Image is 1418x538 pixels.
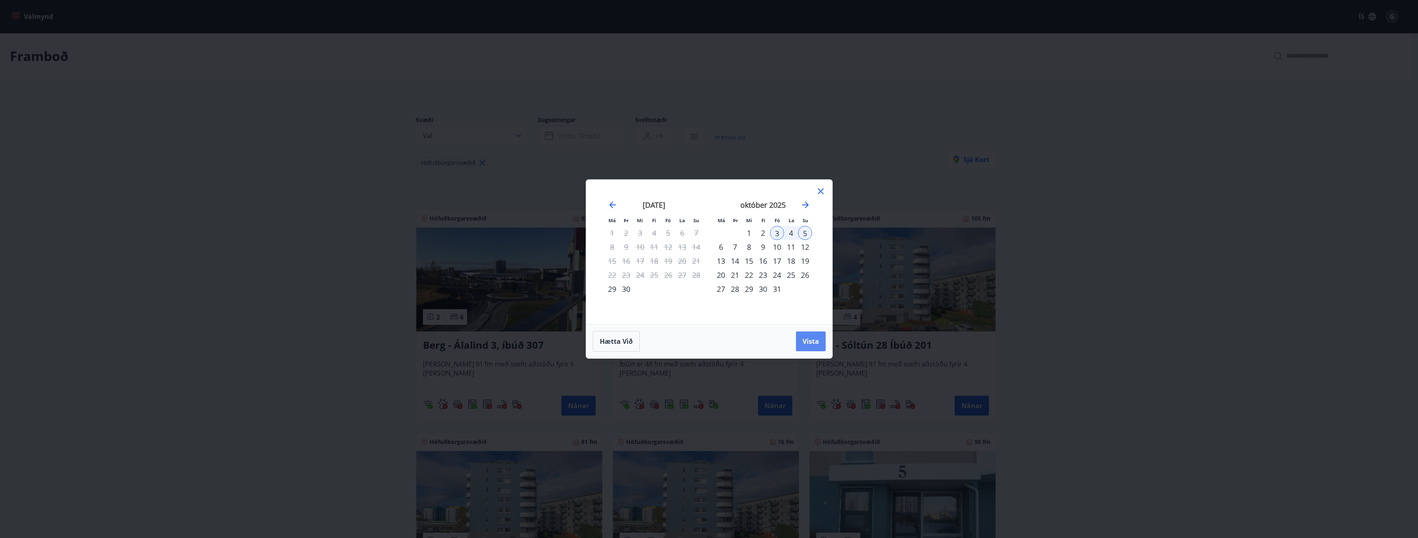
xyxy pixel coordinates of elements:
[728,240,742,254] td: Choose þriðjudagur, 7. október 2025 as your check-in date. It’s available.
[770,254,784,268] td: Choose föstudagur, 17. október 2025 as your check-in date. It’s available.
[714,240,728,254] div: 6
[784,240,798,254] div: 11
[756,268,770,282] div: 23
[775,217,780,223] small: Fö
[742,254,756,268] div: 15
[742,226,756,240] div: 1
[661,268,675,282] td: Not available. föstudagur, 26. september 2025
[689,226,703,240] td: Not available. sunnudagur, 7. september 2025
[689,254,703,268] td: Not available. sunnudagur, 21. september 2025
[798,226,812,240] div: 5
[761,217,765,223] small: Fi
[605,226,619,240] td: Not available. mánudagur, 1. september 2025
[728,254,742,268] div: 14
[661,240,675,254] td: Not available. föstudagur, 12. september 2025
[714,268,728,282] td: Choose mánudagur, 20. október 2025 as your check-in date. It’s available.
[643,200,665,210] strong: [DATE]
[728,282,742,296] div: 28
[714,268,728,282] div: 20
[637,217,643,223] small: Mi
[675,268,689,282] td: Not available. laugardagur, 27. september 2025
[796,331,826,351] button: Vista
[756,240,770,254] div: 9
[798,268,812,282] td: Choose sunnudagur, 26. október 2025 as your check-in date. It’s available.
[742,282,756,296] td: Choose miðvikudagur, 29. október 2025 as your check-in date. It’s available.
[784,254,798,268] div: 18
[679,217,685,223] small: La
[784,268,798,282] div: 25
[742,240,756,254] td: Choose miðvikudagur, 8. október 2025 as your check-in date. It’s available.
[728,254,742,268] td: Choose þriðjudagur, 14. október 2025 as your check-in date. It’s available.
[633,268,647,282] td: Not available. miðvikudagur, 24. september 2025
[784,240,798,254] td: Choose laugardagur, 11. október 2025 as your check-in date. It’s available.
[600,337,633,346] span: Hætta við
[746,217,752,223] small: Mi
[756,226,770,240] td: Choose fimmtudagur, 2. október 2025 as your check-in date. It’s available.
[619,268,633,282] td: Not available. þriðjudagur, 23. september 2025
[798,240,812,254] div: 12
[756,254,770,268] td: Choose fimmtudagur, 16. október 2025 as your check-in date. It’s available.
[693,217,699,223] small: Su
[714,254,728,268] div: 13
[689,240,703,254] td: Not available. sunnudagur, 14. september 2025
[665,217,671,223] small: Fö
[756,282,770,296] div: 30
[770,226,784,240] div: 3
[770,268,784,282] td: Choose föstudagur, 24. október 2025 as your check-in date. It’s available.
[756,254,770,268] div: 16
[608,217,616,223] small: Má
[798,254,812,268] div: 19
[605,282,619,296] td: Choose mánudagur, 29. september 2025 as your check-in date. It’s available.
[798,240,812,254] td: Choose sunnudagur, 12. október 2025 as your check-in date. It’s available.
[756,226,770,240] div: 2
[675,226,689,240] td: Not available. laugardagur, 6. september 2025
[801,200,810,210] div: Move forward to switch to the next month.
[728,282,742,296] td: Choose þriðjudagur, 28. október 2025 as your check-in date. It’s available.
[742,268,756,282] td: Choose miðvikudagur, 22. október 2025 as your check-in date. It’s available.
[647,254,661,268] td: Not available. fimmtudagur, 18. september 2025
[798,254,812,268] td: Choose sunnudagur, 19. október 2025 as your check-in date. It’s available.
[714,240,728,254] td: Choose mánudagur, 6. október 2025 as your check-in date. It’s available.
[652,217,656,223] small: Fi
[770,268,784,282] div: 24
[608,200,617,210] div: Move backward to switch to the previous month.
[605,240,619,254] td: Not available. mánudagur, 8. september 2025
[770,240,784,254] div: 10
[803,337,819,346] span: Vista
[619,240,633,254] td: Not available. þriðjudagur, 9. september 2025
[596,190,822,314] div: Calendar
[728,268,742,282] div: 21
[675,240,689,254] td: Not available. laugardagur, 13. september 2025
[740,200,786,210] strong: október 2025
[756,268,770,282] td: Choose fimmtudagur, 23. október 2025 as your check-in date. It’s available.
[633,240,647,254] td: Not available. miðvikudagur, 10. september 2025
[756,240,770,254] td: Choose fimmtudagur, 9. október 2025 as your check-in date. It’s available.
[742,268,756,282] div: 22
[756,282,770,296] td: Choose fimmtudagur, 30. október 2025 as your check-in date. It’s available.
[718,217,725,223] small: Má
[675,254,689,268] td: Not available. laugardagur, 20. september 2025
[798,226,812,240] td: Selected as end date. sunnudagur, 5. október 2025
[770,226,784,240] td: Selected as start date. föstudagur, 3. október 2025
[633,226,647,240] td: Not available. miðvikudagur, 3. september 2025
[633,254,647,268] td: Not available. miðvikudagur, 17. september 2025
[770,240,784,254] td: Choose föstudagur, 10. október 2025 as your check-in date. It’s available.
[619,254,633,268] td: Not available. þriðjudagur, 16. september 2025
[803,217,808,223] small: Su
[605,268,619,282] td: Not available. mánudagur, 22. september 2025
[714,282,728,296] div: 27
[742,282,756,296] div: 29
[714,254,728,268] td: Choose mánudagur, 13. október 2025 as your check-in date. It’s available.
[770,282,784,296] div: 31
[742,254,756,268] td: Choose miðvikudagur, 15. október 2025 as your check-in date. It’s available.
[593,331,640,352] button: Hætta við
[619,226,633,240] td: Not available. þriðjudagur, 2. september 2025
[619,282,633,296] div: 30
[714,282,728,296] td: Choose mánudagur, 27. október 2025 as your check-in date. It’s available.
[605,282,619,296] div: 29
[770,254,784,268] div: 17
[728,240,742,254] div: 7
[784,254,798,268] td: Choose laugardagur, 18. október 2025 as your check-in date. It’s available.
[647,268,661,282] td: Not available. fimmtudagur, 25. september 2025
[647,226,661,240] td: Not available. fimmtudagur, 4. september 2025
